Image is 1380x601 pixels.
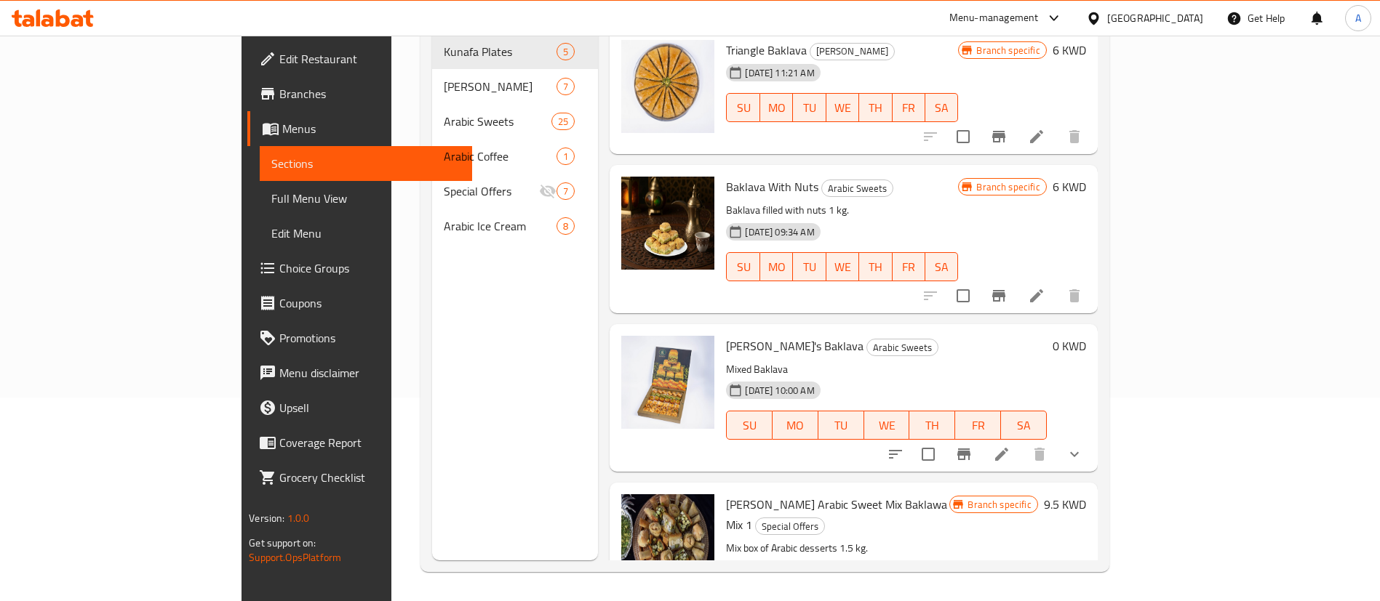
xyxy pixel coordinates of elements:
span: Kunafa Plates [444,43,557,60]
button: delete [1057,119,1092,154]
span: Upsell [279,399,460,416]
div: items [551,113,575,130]
span: Branch specific [970,44,1045,57]
h6: 0 KWD [1053,336,1086,356]
button: TU [793,93,826,122]
button: SA [1001,411,1047,440]
div: Arabic Sweets [866,339,938,356]
span: SA [931,97,952,118]
button: SA [925,252,958,281]
span: Special Offers [444,182,540,200]
nav: Menu sections [432,28,599,249]
button: delete [1057,278,1092,313]
a: Upsell [247,390,472,425]
button: FR [893,252,925,281]
span: Branch specific [970,180,1045,194]
span: Select to update [948,121,978,152]
button: FR [893,93,925,122]
div: Arabic Ice Cream8 [432,209,599,243]
a: Support.OpsPlatform [249,548,341,567]
span: Coverage Report [279,434,460,451]
span: Arabic Ice Cream [444,217,557,235]
span: Edit Menu [271,225,460,242]
span: 7 [557,80,574,94]
a: Sections [260,146,472,181]
button: sort-choices [878,437,913,472]
span: FR [898,97,920,118]
span: TH [865,257,886,278]
a: Promotions [247,320,472,355]
a: Menu disclaimer [247,355,472,390]
a: Grocery Checklist [247,460,472,495]
span: SA [931,257,952,278]
span: Select to update [948,281,978,311]
a: Edit menu item [1028,128,1045,145]
span: 25 [552,115,574,129]
button: SU [726,252,759,281]
div: Menu-management [949,9,1039,27]
div: items [557,182,575,200]
button: SU [726,93,759,122]
a: Full Menu View [260,181,472,216]
a: Edit menu item [993,445,1010,463]
button: Branch-specific-item [946,437,981,472]
span: Arabic Sweets [867,339,938,356]
span: Coupons [279,294,460,312]
span: Get support on: [249,533,316,552]
span: 8 [557,219,574,233]
span: Baklava With Nuts [726,176,818,198]
div: Kunafa Tray [444,78,557,95]
span: MO [766,97,787,118]
span: Arabic Sweets [444,113,551,130]
button: TU [818,411,864,440]
span: SU [733,257,754,278]
span: FR [961,415,995,436]
svg: Show Choices [1066,445,1083,463]
span: TU [824,415,858,436]
a: Branches [247,76,472,111]
img: Triangle Baklava [621,40,714,133]
span: A [1355,10,1361,26]
span: Grocery Checklist [279,469,460,486]
span: 1 [557,150,574,164]
span: WE [870,415,904,436]
img: Baklava With Nuts [621,177,714,270]
a: Edit menu item [1028,287,1045,304]
button: WE [826,252,859,281]
span: Arabic Sweets [822,180,893,197]
button: SU [726,411,773,440]
svg: Inactive section [539,182,557,200]
button: MO [773,411,818,440]
button: delete [1022,437,1057,472]
a: Coverage Report [247,425,472,460]
span: WE [832,97,853,118]
div: Special Offers [755,517,825,535]
div: items [557,78,575,95]
span: TH [865,97,886,118]
span: Sections [271,155,460,172]
span: [PERSON_NAME]'s Baklava [726,335,864,357]
span: [DATE] 09:34 AM [739,225,820,239]
span: TU [799,257,820,278]
a: Edit Menu [260,216,472,251]
span: SU [733,97,754,118]
span: Menus [282,120,460,137]
button: TH [859,93,892,122]
button: TH [909,411,955,440]
p: Mixed Baklava [726,360,1046,379]
span: [DATE] 10:00 AM [739,384,820,398]
button: FR [955,411,1001,440]
span: Choice Groups [279,259,460,277]
span: [PERSON_NAME] [444,78,557,95]
span: Branch specific [962,498,1037,512]
img: Habiba's Baklava [621,336,714,429]
span: [PERSON_NAME] Arabic Sweet Mix Baklawa Mix 1 [726,493,947,536]
span: Special Offers [756,518,824,535]
span: MO [766,257,787,278]
span: Arabic Coffee [444,148,557,165]
a: Choice Groups [247,251,472,286]
span: [PERSON_NAME] [810,43,894,60]
span: Branches [279,85,460,102]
